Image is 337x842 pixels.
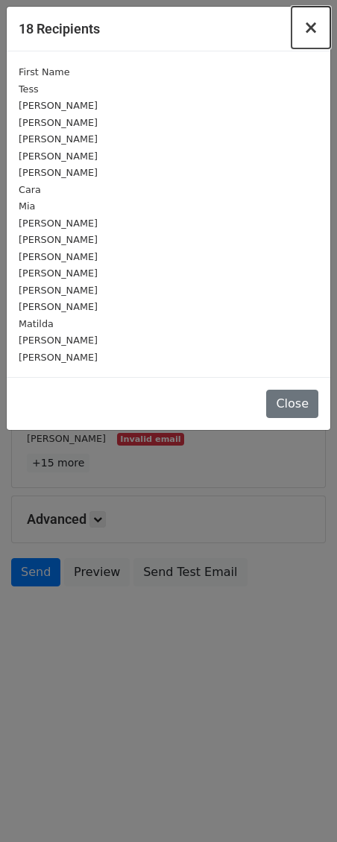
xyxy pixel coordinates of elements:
button: Close [292,7,330,48]
small: [PERSON_NAME] [19,117,98,128]
small: Matilda [19,318,54,329]
small: [PERSON_NAME] [19,218,98,229]
small: First Name [19,66,70,77]
small: Mia [19,200,35,212]
small: [PERSON_NAME] [19,167,98,178]
small: [PERSON_NAME] [19,352,98,363]
small: [PERSON_NAME] [19,100,98,111]
small: Cara [19,184,41,195]
small: [PERSON_NAME] [19,133,98,145]
span: × [303,17,318,38]
small: [PERSON_NAME] [19,285,98,296]
small: [PERSON_NAME] [19,234,98,245]
small: [PERSON_NAME] [19,301,98,312]
small: [PERSON_NAME] [19,251,98,262]
h5: 18 Recipients [19,19,100,39]
button: Close [266,390,318,418]
iframe: Chat Widget [262,770,337,842]
small: Tess [19,83,39,95]
small: [PERSON_NAME] [19,151,98,162]
small: [PERSON_NAME] [19,335,98,346]
small: [PERSON_NAME] [19,268,98,279]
